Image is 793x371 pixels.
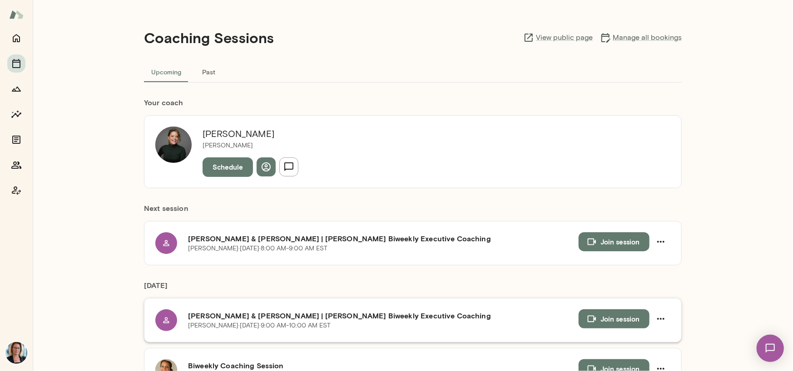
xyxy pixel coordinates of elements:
[7,105,25,123] button: Insights
[5,342,27,364] img: Jennifer Alvarez
[203,157,253,176] button: Schedule
[203,127,298,141] h6: [PERSON_NAME]
[188,310,579,321] h6: [PERSON_NAME] & [PERSON_NAME] | [PERSON_NAME] Biweekly Executive Coaching
[257,157,276,176] button: View profile
[144,203,682,221] h6: Next session
[188,61,229,83] button: Past
[188,321,331,330] p: [PERSON_NAME] · [DATE] · 9:00 AM-10:00 AM EST
[579,309,649,328] button: Join session
[144,97,682,108] h6: Your coach
[144,280,682,298] h6: [DATE]
[188,360,579,371] h6: Biweekly Coaching Session
[579,232,649,251] button: Join session
[7,80,25,98] button: Growth Plan
[9,6,24,23] img: Mento
[155,127,192,163] img: Tara
[279,157,298,176] button: Send message
[144,61,188,83] button: Upcoming
[7,29,25,47] button: Home
[144,61,682,83] div: basic tabs example
[600,32,682,43] a: Manage all bookings
[7,131,25,149] button: Documents
[7,181,25,200] button: Coach app
[7,156,25,174] button: Members
[203,141,298,150] p: [PERSON_NAME]
[144,29,274,46] h4: Coaching Sessions
[523,32,593,43] a: View public page
[188,244,327,253] p: [PERSON_NAME] · [DATE] · 8:00 AM-9:00 AM EST
[7,54,25,73] button: Sessions
[188,233,579,244] h6: [PERSON_NAME] & [PERSON_NAME] | [PERSON_NAME] Biweekly Executive Coaching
